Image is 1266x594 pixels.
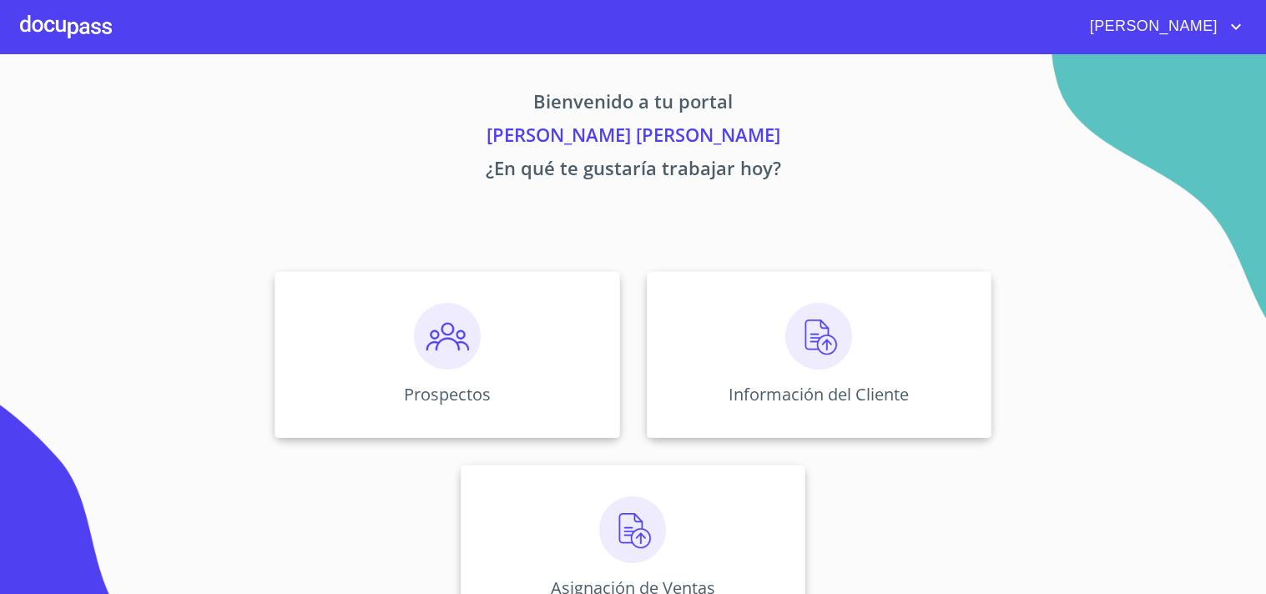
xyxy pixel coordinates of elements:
[119,121,1147,154] p: [PERSON_NAME] [PERSON_NAME]
[119,154,1147,188] p: ¿En qué te gustaría trabajar hoy?
[785,303,852,370] img: carga.png
[1077,13,1246,40] button: account of current user
[404,383,491,405] p: Prospectos
[599,496,666,563] img: carga.png
[729,383,909,405] p: Información del Cliente
[1077,13,1226,40] span: [PERSON_NAME]
[119,88,1147,121] p: Bienvenido a tu portal
[414,303,481,370] img: prospectos.png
